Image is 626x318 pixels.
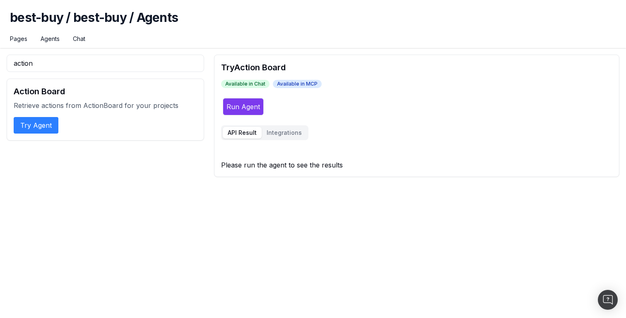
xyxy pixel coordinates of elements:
button: Run Agent [223,98,264,115]
input: Search agents... [7,55,204,72]
span: Available in MCP [273,80,322,88]
h2: Try Action Board [221,62,612,73]
p: Retrieve actions from ActionBoard for your projects [14,100,197,110]
div: Open Intercom Messenger [598,290,618,310]
a: Chat [73,35,85,43]
h1: best-buy / best-buy / Agents [10,10,616,35]
a: Agents [41,35,60,43]
button: Try Agent [14,117,58,134]
button: Integrations [262,127,307,139]
div: Please run the agent to see the results [221,160,612,170]
h2: Action Board [14,86,197,97]
span: Available in Chat [221,80,270,88]
button: API Result [223,127,262,139]
a: Pages [10,35,27,43]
